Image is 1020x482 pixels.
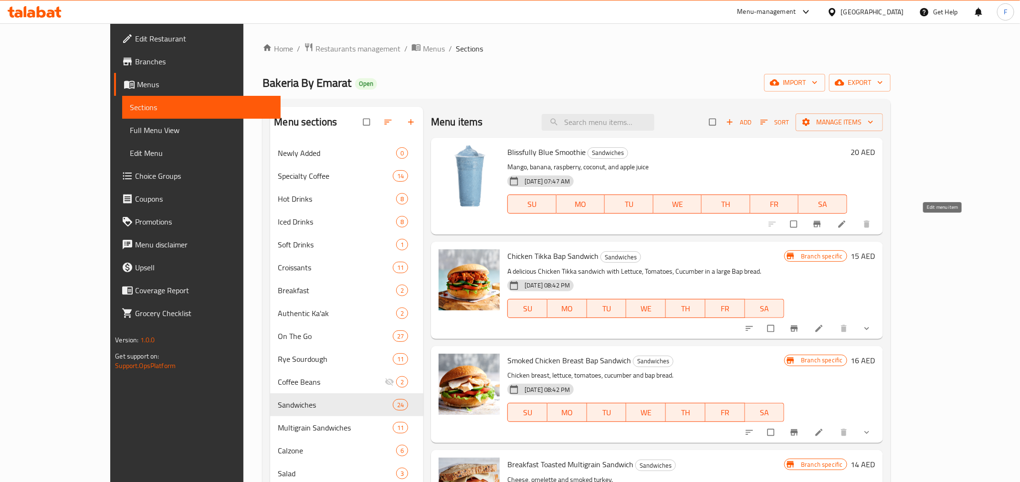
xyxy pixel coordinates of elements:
[278,216,396,227] span: Iced Drinks
[512,406,544,420] span: SU
[297,43,300,54] li: /
[745,299,785,318] button: SA
[512,302,544,316] span: SU
[274,115,337,129] h2: Menu sections
[114,210,281,233] a: Promotions
[423,43,445,54] span: Menus
[551,302,583,316] span: MO
[115,359,176,372] a: Support.OpsPlatform
[737,6,796,18] div: Menu-management
[397,469,408,478] span: 3
[587,403,627,422] button: TU
[278,308,396,319] span: Authentic Ka'ak
[547,299,587,318] button: MO
[278,193,396,205] span: Hot Drinks
[270,187,423,210] div: Hot Drinks8
[807,214,830,235] button: Branch-specific-item
[521,281,574,290] span: [DATE] 08:42 PM
[512,197,552,211] span: SU
[521,385,574,394] span: [DATE] 08:42 PM
[355,80,377,88] span: Open
[278,147,396,159] div: Newly Added
[557,195,605,214] button: MO
[856,318,879,339] button: show more
[784,422,807,443] button: Branch-specific-item
[754,197,795,211] span: FR
[270,439,423,462] div: Calzone6
[396,308,408,319] div: items
[278,170,393,182] div: Specialty Coffee
[393,422,408,433] div: items
[135,56,273,67] span: Branches
[404,43,408,54] li: /
[278,422,393,433] span: Multigrain Sandwiches
[507,403,547,422] button: SU
[547,403,587,422] button: MO
[601,252,641,263] span: Sandwiches
[653,195,702,214] button: WE
[626,299,666,318] button: WE
[702,195,750,214] button: TH
[270,302,423,325] div: Authentic Ka'ak2
[709,406,741,420] span: FR
[507,353,631,368] span: Smoked Chicken Breast Bap Sandwich
[270,256,423,279] div: Croissants11
[114,256,281,279] a: Upsell
[278,353,393,365] span: Rye Sourdough
[797,460,846,469] span: Branch specific
[600,251,641,263] div: Sandwiches
[449,43,452,54] li: /
[135,193,273,205] span: Coupons
[829,74,891,92] button: export
[278,445,396,456] span: Calzone
[542,114,654,131] input: search
[630,406,662,420] span: WE
[278,285,396,296] div: Breakfast
[278,262,393,273] span: Croissants
[278,376,385,388] span: Coffee Beans
[851,145,875,159] h6: 20 AED
[114,164,281,187] a: Choice Groups
[431,115,483,129] h2: Menu items
[135,216,273,227] span: Promotions
[666,299,705,318] button: TH
[588,147,628,159] div: Sandwiches
[739,422,762,443] button: sort-choices
[114,302,281,325] a: Grocery Checklist
[670,406,702,420] span: TH
[507,195,556,214] button: SU
[507,266,784,277] p: A delicious Chicken Tikka sandwich with Lettuce, Tomatoes, Cucumber in a large Bap bread.
[270,210,423,233] div: Iced Drinks8
[851,354,875,367] h6: 16 AED
[704,113,724,131] span: Select section
[358,113,378,131] span: Select all sections
[397,446,408,455] span: 6
[705,403,745,422] button: FR
[633,356,673,367] span: Sandwiches
[507,457,633,472] span: Breakfast Toasted Multigrain Sandwich
[591,302,623,316] span: TU
[114,27,281,50] a: Edit Restaurant
[130,147,273,159] span: Edit Menu
[137,79,273,90] span: Menus
[278,399,393,410] div: Sandwiches
[797,252,846,261] span: Branch specific
[745,403,785,422] button: SA
[636,460,675,471] span: Sandwiches
[122,119,281,142] a: Full Menu View
[378,112,400,133] span: Sort sections
[456,43,483,54] span: Sections
[270,164,423,187] div: Specialty Coffee14
[785,215,805,233] span: Select to update
[393,172,408,181] span: 14
[393,263,408,272] span: 11
[115,334,138,346] span: Version:
[140,334,155,346] span: 1.0.0
[135,308,273,319] span: Grocery Checklist
[749,406,781,420] span: SA
[393,332,408,341] span: 27
[670,302,702,316] span: TH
